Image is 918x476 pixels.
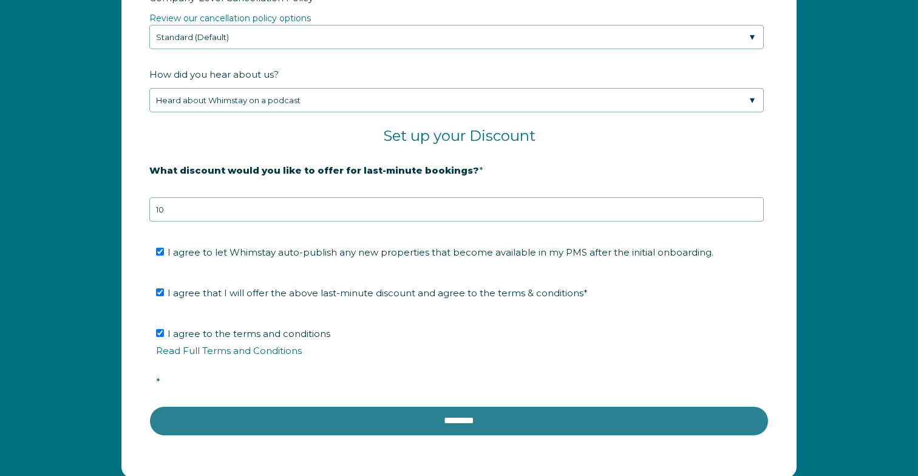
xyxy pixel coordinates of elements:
span: I agree to let Whimstay auto-publish any new properties that become available in my PMS after the... [168,246,713,258]
a: Review our cancellation policy options [149,13,311,24]
span: How did you hear about us? [149,65,279,84]
a: Read Full Terms and Conditions [156,345,302,356]
strong: 20% is recommended, minimum of 10% [149,185,339,196]
span: I agree that I will offer the above last-minute discount and agree to the terms & conditions [168,287,588,299]
input: I agree that I will offer the above last-minute discount and agree to the terms & conditions* [156,288,164,296]
input: I agree to let Whimstay auto-publish any new properties that become available in my PMS after the... [156,248,164,256]
input: I agree to the terms and conditionsRead Full Terms and Conditions* [156,329,164,337]
span: Set up your Discount [383,127,535,144]
strong: What discount would you like to offer for last-minute bookings? [149,165,479,176]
